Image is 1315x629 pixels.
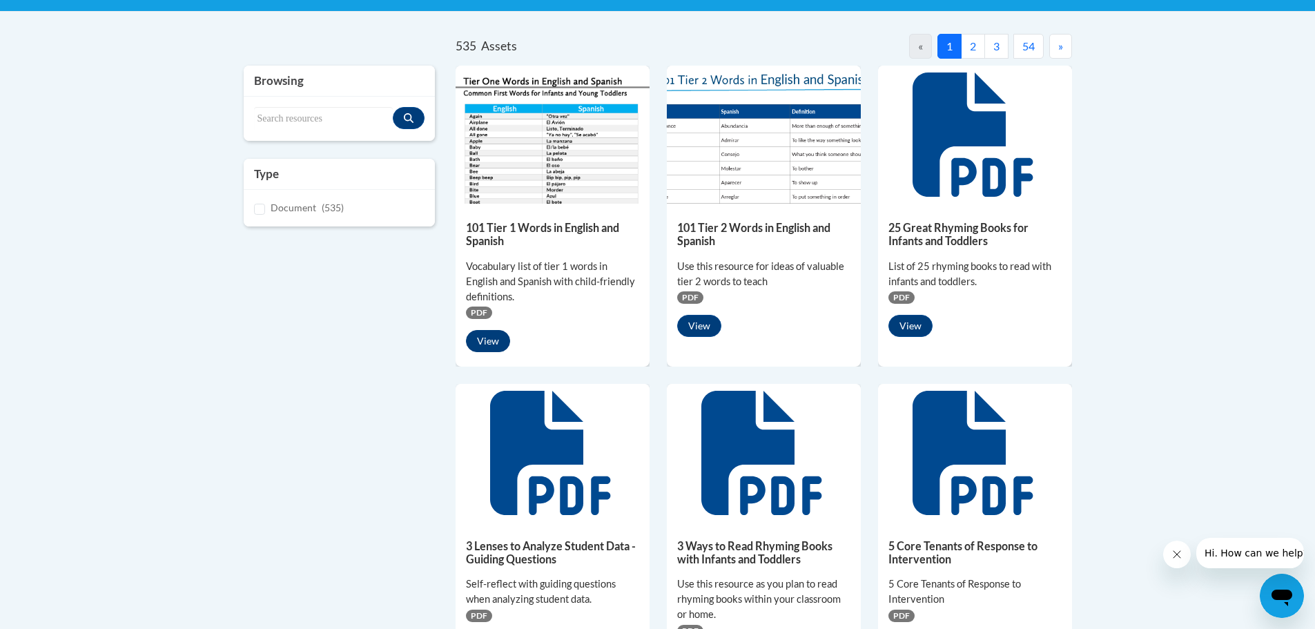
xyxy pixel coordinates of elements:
span: PDF [888,610,915,622]
span: PDF [677,291,703,304]
span: Document [271,202,316,213]
h5: 3 Lenses to Analyze Student Data - Guiding Questions [466,539,639,566]
iframe: Button to launch messaging window [1260,574,1304,618]
button: 2 [961,34,985,59]
h5: 101 Tier 2 Words in English and Spanish [677,221,850,248]
iframe: Close message [1163,541,1191,568]
h3: Type [254,166,425,182]
h3: Browsing [254,72,425,89]
button: View [466,330,510,352]
span: PDF [888,291,915,304]
span: PDF [466,307,492,319]
button: 3 [984,34,1009,59]
button: View [888,315,933,337]
h5: 101 Tier 1 Words in English and Spanish [466,221,639,248]
div: List of 25 rhyming books to read with infants and toddlers. [888,259,1062,289]
div: Self-reflect with guiding questions when analyzing student data. [466,577,639,607]
span: » [1058,39,1063,52]
button: View [677,315,721,337]
img: 836e94b2-264a-47ae-9840-fb2574307f3b.pdf [667,66,861,204]
h5: 25 Great Rhyming Books for Infants and Toddlers [888,221,1062,248]
div: 5 Core Tenants of Response to Intervention [888,577,1062,607]
span: Hi. How can we help? [8,10,112,21]
span: PDF [466,610,492,622]
button: Search resources [393,107,425,129]
div: Use this resource for ideas of valuable tier 2 words to teach [677,259,850,289]
div: Vocabulary list of tier 1 words in English and Spanish with child-friendly definitions. [466,259,639,304]
button: 54 [1013,34,1044,59]
h5: 3 Ways to Read Rhyming Books with Infants and Toddlers [677,539,850,566]
h5: 5 Core Tenants of Response to Intervention [888,539,1062,566]
div: Use this resource as you plan to read rhyming books within your classroom or home. [677,577,850,622]
button: 1 [937,34,962,59]
img: d35314be-4b7e-462d-8f95-b17e3d3bb747.pdf [456,66,650,204]
span: Assets [481,39,517,53]
span: (535) [322,202,344,213]
iframe: Message from company [1196,538,1304,568]
input: Search resources [254,107,393,130]
nav: Pagination Navigation [763,34,1071,59]
button: Next [1049,34,1072,59]
span: 535 [456,39,476,53]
